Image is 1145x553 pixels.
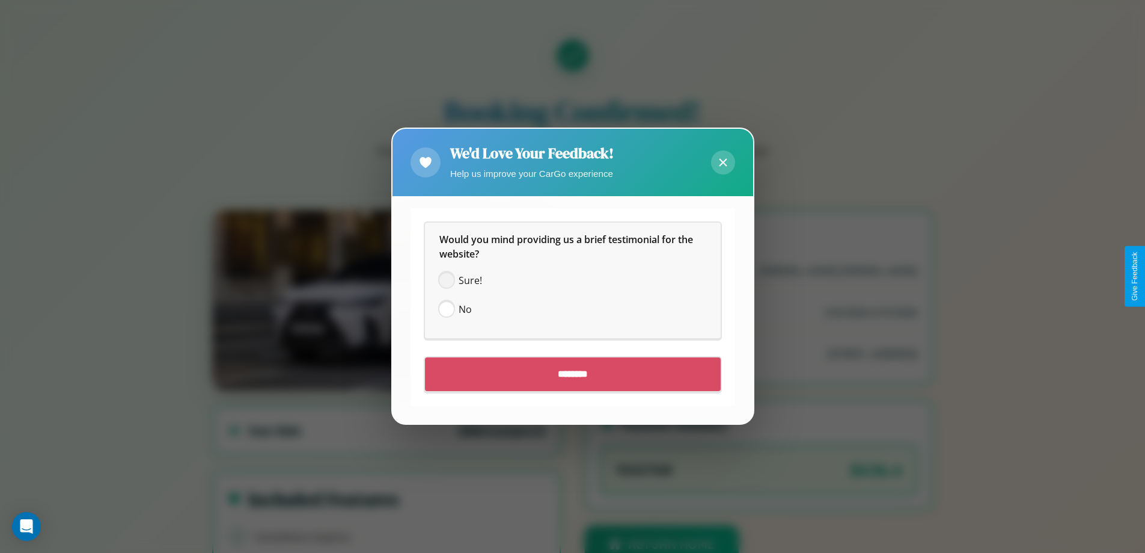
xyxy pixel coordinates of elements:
[459,274,482,288] span: Sure!
[439,233,695,261] span: Would you mind providing us a brief testimonial for the website?
[1131,252,1139,301] div: Give Feedback
[12,512,41,541] div: Open Intercom Messenger
[450,143,614,163] h2: We'd Love Your Feedback!
[450,165,614,182] p: Help us improve your CarGo experience
[459,303,472,317] span: No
